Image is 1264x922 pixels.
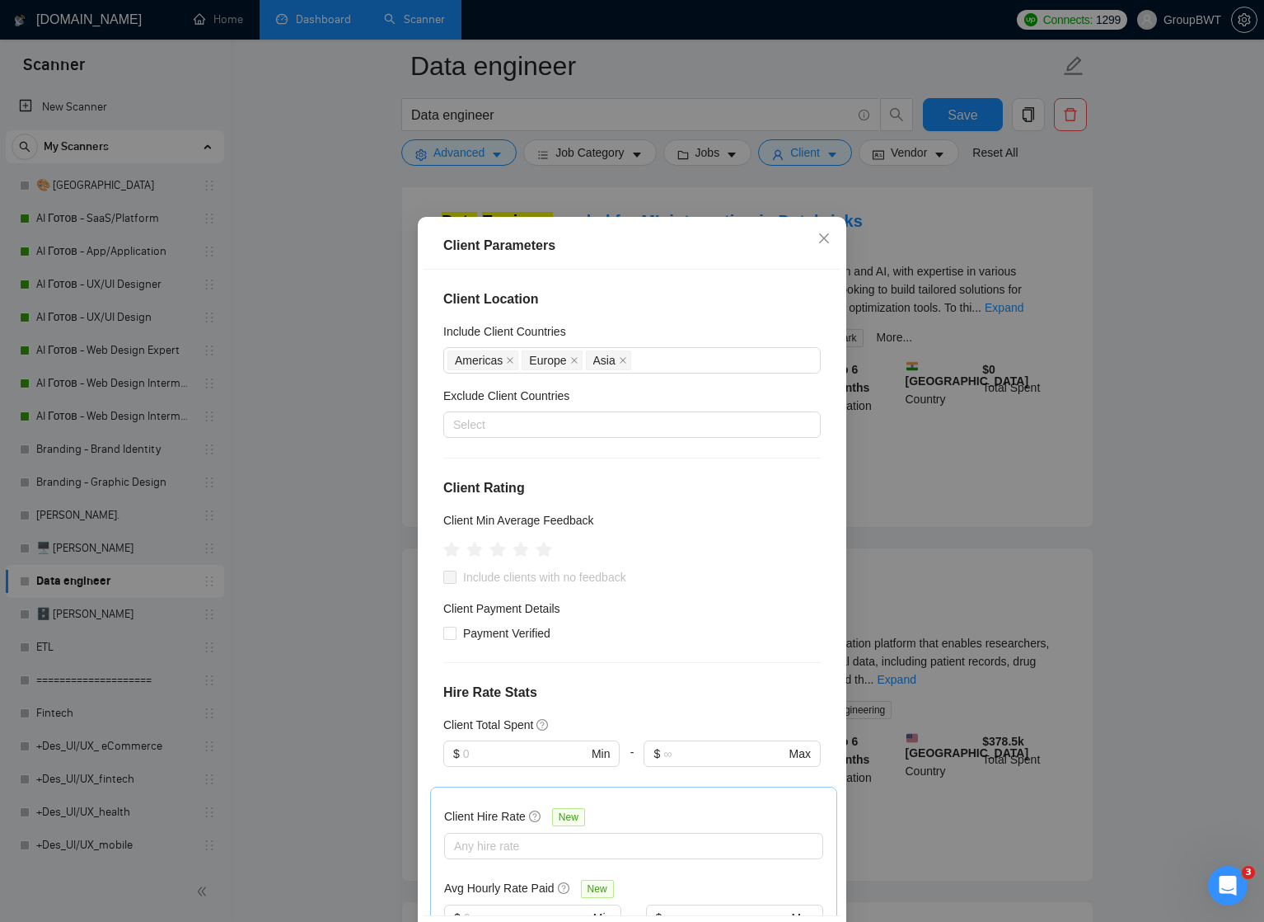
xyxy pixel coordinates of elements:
span: Asia [586,350,631,370]
span: Europe [522,350,582,370]
h5: Avg Hourly Rate Paid [444,880,555,898]
div: Client Parameters [443,236,821,256]
h4: Client Location [443,289,821,309]
span: close [619,356,627,365]
button: Close [802,217,846,261]
span: star [466,542,483,558]
span: Max [789,746,811,764]
h5: Exclude Client Countries [443,387,569,405]
span: question-circle [536,718,550,731]
span: New [581,881,614,899]
span: 3 [1242,866,1255,879]
h4: Hire Rate Stats [443,684,821,703]
h5: Include Client Countries [443,322,566,341]
h4: Client Payment Details [443,600,560,619]
span: $ [453,746,460,764]
input: ∞ [663,746,785,764]
span: Europe [529,351,566,369]
span: Americas [447,350,518,370]
h5: Client Min Average Feedback [443,511,594,529]
span: question-circle [558,882,571,895]
input: 0 [463,746,588,764]
span: Include clients with no feedback [456,569,633,587]
span: $ [653,746,660,764]
span: Payment Verified [456,625,557,643]
span: close [570,356,578,365]
h4: Client Rating [443,478,821,498]
span: close [817,232,831,245]
span: star [513,542,529,558]
span: star [489,542,506,558]
span: star [536,542,552,558]
span: New [552,809,585,827]
div: - [620,741,644,788]
span: question-circle [529,810,542,823]
span: star [443,542,460,558]
span: Min [592,746,611,764]
h5: Client Total Spent [443,717,533,735]
span: Americas [455,351,503,369]
h5: Client Hire Rate [444,808,526,826]
span: Asia [593,351,616,369]
iframe: Intercom live chat [1208,866,1248,906]
span: close [506,356,514,365]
